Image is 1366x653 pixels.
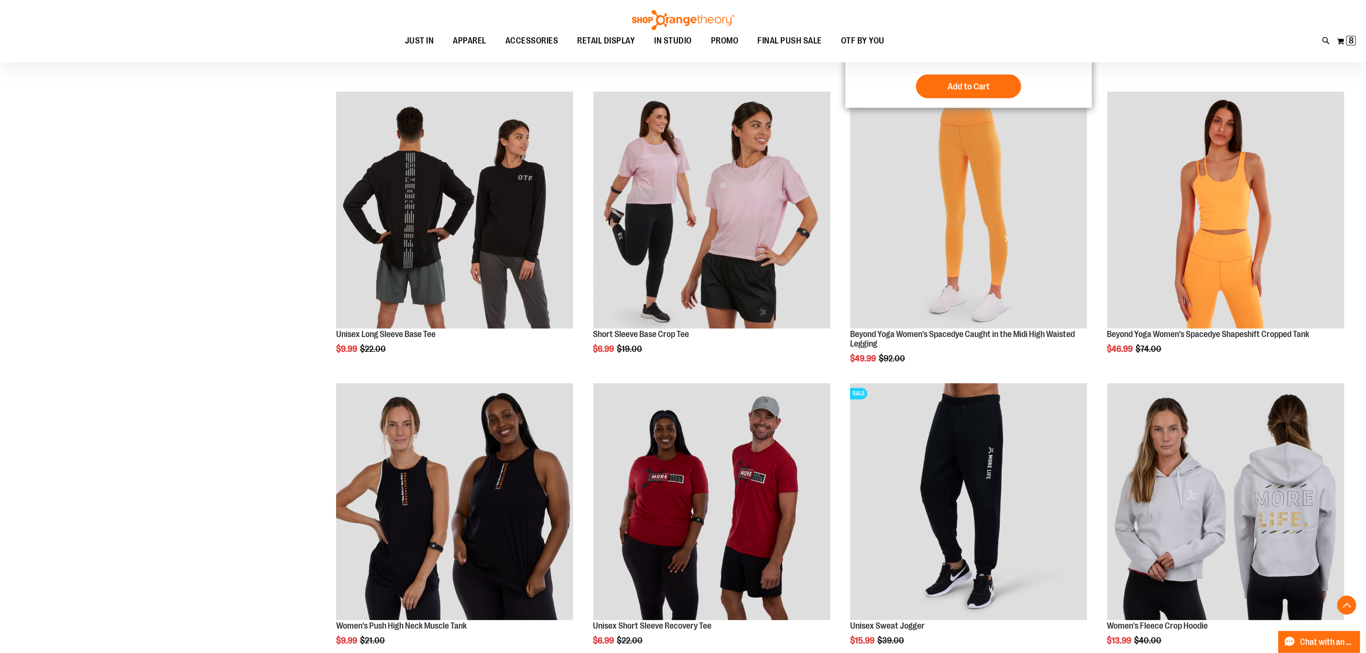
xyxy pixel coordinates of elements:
[850,383,1087,622] a: Product image for Unisex Sweat JoggerSALE
[336,636,359,646] span: $9.99
[845,87,1092,388] div: product
[850,354,877,364] span: $49.99
[593,330,689,339] a: Short Sleeve Base Crop Tee
[948,81,990,92] span: Add to Cart
[850,330,1075,349] a: Beyond Yoga Women's Spacedye Caught in the Midi High Waisted Legging
[1107,345,1135,354] span: $46.99
[1135,636,1163,646] span: $40.00
[841,30,885,52] span: OTF BY YOU
[1107,330,1310,339] a: Beyond Yoga Women's Spacedye Shapeshift Cropped Tank
[850,621,925,631] a: Unisex Sweat Jogger
[1107,383,1344,620] img: Product image for Womens Fleece Crop Hoodie
[336,383,573,622] a: Product image for Push High Neck Muscle Tank
[1107,92,1344,329] img: Product image for Beyond Yoga Womens Spacedye Shapeshift Cropped Tank
[331,87,578,379] div: product
[916,75,1021,98] button: Add to Cart
[1136,345,1163,354] span: $74.00
[1107,383,1344,622] a: Product image for Womens Fleece Crop Hoodie
[711,30,739,52] span: PROMO
[850,636,876,646] span: $15.99
[593,383,831,622] a: Product image for Unisex SS Recovery Tee
[336,92,573,329] img: Product image for Unisex Long Sleeve Base Tee
[589,87,835,379] div: product
[1107,636,1133,646] span: $13.99
[850,92,1087,329] img: Product image for Beyond Yoga Womens Spacedye Caught in the Midi High Waisted Legging
[1349,36,1354,45] span: 8
[593,345,616,354] span: $6.99
[850,92,1087,330] a: Product image for Beyond Yoga Womens Spacedye Caught in the Midi High Waisted LeggingSALE
[850,388,867,400] span: SALE
[593,92,831,329] img: Product image for Short Sleeve Base Crop Tee
[758,30,822,52] span: FINAL PUSH SALE
[360,345,387,354] span: $22.00
[1300,638,1355,647] span: Chat with an Expert
[1279,631,1361,653] button: Chat with an Expert
[336,621,467,631] a: Women's Push High Neck Muscle Tank
[631,10,736,30] img: Shop Orangetheory
[336,330,436,339] a: Unisex Long Sleeve Base Tee
[617,636,645,646] span: $22.00
[453,30,487,52] span: APPAREL
[405,30,434,52] span: JUST IN
[593,636,616,646] span: $6.99
[593,383,831,620] img: Product image for Unisex SS Recovery Tee
[850,383,1087,620] img: Product image for Unisex Sweat Jogger
[336,345,359,354] span: $9.99
[655,30,692,52] span: IN STUDIO
[1103,87,1349,379] div: product
[360,636,386,646] span: $21.00
[1107,92,1344,330] a: Product image for Beyond Yoga Womens Spacedye Shapeshift Cropped Tank
[593,92,831,330] a: Product image for Short Sleeve Base Crop Tee
[336,92,573,330] a: Product image for Unisex Long Sleeve Base Tee
[505,30,558,52] span: ACCESSORIES
[578,30,635,52] span: RETAIL DISPLAY
[1337,596,1356,615] button: Back To Top
[877,636,906,646] span: $39.00
[593,621,712,631] a: Unisex Short Sleeve Recovery Tee
[879,354,907,364] span: $92.00
[336,383,573,620] img: Product image for Push High Neck Muscle Tank
[1107,621,1208,631] a: Women's Fleece Crop Hoodie
[617,345,644,354] span: $19.00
